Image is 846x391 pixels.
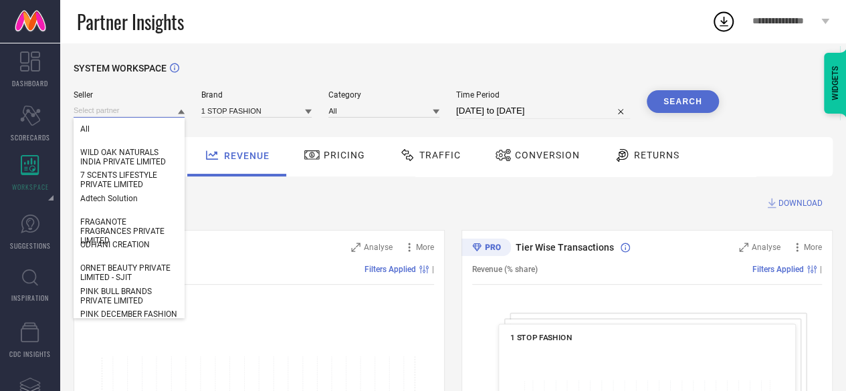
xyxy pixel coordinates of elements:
span: Pricing [324,150,365,160]
div: All [74,118,185,140]
span: Seller [74,90,185,100]
div: ORNET BEAUTY PRIVATE LIMITED - SJIT [74,257,185,289]
span: | [432,265,434,274]
span: Filters Applied [364,265,416,274]
div: PINK DECEMBER FASHION PRIVATE LIMITED [74,303,185,335]
button: Search [647,90,719,113]
div: WILD OAK NATURALS INDIA PRIVATE LIMITED [74,141,185,173]
span: INSPIRATION [11,293,49,303]
span: 7 SCENTS LIFESTYLE PRIVATE LIMITED [80,170,178,189]
span: PINK BULL BRANDS PRIVATE LIMITED [80,287,178,305]
span: Returns [634,150,679,160]
span: WORKSPACE [12,182,49,192]
span: SYSTEM WORKSPACE [74,63,167,74]
div: PINK BULL BRANDS PRIVATE LIMITED [74,280,185,312]
div: ODHANI CREATION [74,233,185,256]
div: 7 SCENTS LIFESTYLE PRIVATE LIMITED [74,164,185,196]
div: Premium [461,239,511,259]
span: PINK DECEMBER FASHION PRIVATE LIMITED [80,309,178,328]
span: SUGGESTIONS [10,241,51,251]
span: Tier Wise Transactions [516,242,614,253]
span: Revenue [224,150,270,161]
span: Time Period [456,90,630,100]
span: FRAGANOTE FRAGRANCES PRIVATE LIMITED [80,217,178,245]
span: Partner Insights [77,8,184,35]
span: All [80,124,90,134]
svg: Zoom [351,243,360,252]
span: Analyse [364,243,393,252]
div: Adtech Solution [74,187,185,210]
span: Brand [201,90,312,100]
span: DASHBOARD [12,78,48,88]
span: 1 STOP FASHION [510,333,572,342]
div: FRAGANOTE FRAGRANCES PRIVATE LIMITED [74,211,185,252]
span: Analyse [752,243,780,252]
input: Select partner [74,104,185,118]
span: WILD OAK NATURALS INDIA PRIVATE LIMITED [80,148,178,166]
span: ORNET BEAUTY PRIVATE LIMITED - SJIT [80,263,178,282]
span: ODHANI CREATION [80,240,150,249]
svg: Zoom [739,243,748,252]
span: Filters Applied [752,265,804,274]
div: Open download list [712,9,736,33]
span: Category [328,90,439,100]
span: Traffic [419,150,461,160]
span: More [804,243,822,252]
span: More [416,243,434,252]
span: | [820,265,822,274]
span: Conversion [515,150,580,160]
span: Revenue (% share) [472,265,538,274]
span: DOWNLOAD [778,197,823,210]
input: Select time period [456,103,630,119]
span: SCORECARDS [11,132,50,142]
span: CDC INSIGHTS [9,349,51,359]
span: Adtech Solution [80,194,138,203]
